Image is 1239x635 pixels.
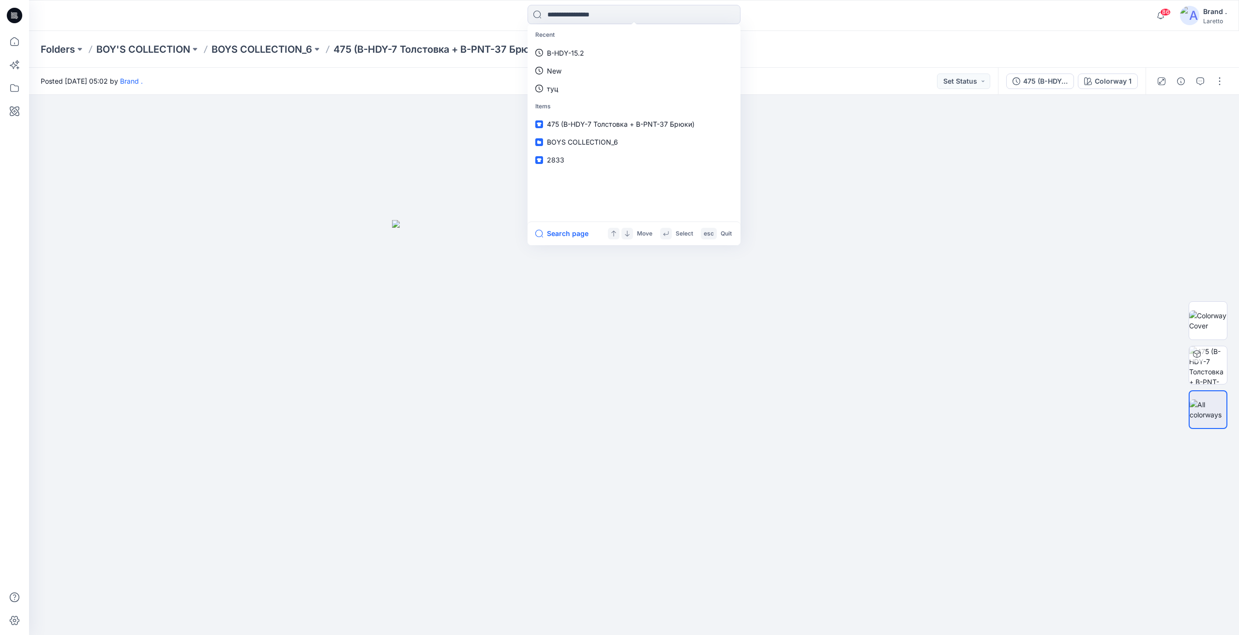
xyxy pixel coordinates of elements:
[212,43,312,56] a: BOYS COLLECTION_6
[1173,74,1189,89] button: Details
[529,62,739,80] a: New
[721,229,732,239] p: Quit
[529,80,739,98] a: туц
[704,229,714,239] p: esc
[1189,346,1227,384] img: 475 (B-HDY-7 Толстовка + B-PNT-37 Брюки) Colorway 1
[1006,74,1074,89] button: 475 (B-HDY-7 Толстовка + B-PNT-37 Брюки)
[1203,6,1227,17] div: Brand .
[1023,76,1068,87] div: 475 (B-HDY-7 Толстовка + B-PNT-37 Брюки)
[547,120,695,128] span: 475 (B-HDY-7 Толстовка + B-PNT-37 Брюки)
[1160,8,1171,16] span: 86
[1078,74,1138,89] button: Colorway 1
[529,44,739,62] a: B-HDY-15.2
[535,228,589,239] button: Search page
[547,84,558,94] p: туц
[676,229,693,239] p: Select
[529,98,739,116] p: Items
[637,229,652,239] p: Move
[333,43,544,56] p: 475 (B-HDY-7 Толстовка + B-PNT-37 Брюки)
[1189,310,1227,331] img: Colorway Cover
[1095,76,1132,87] div: Colorway 1
[529,26,739,44] p: Recent
[529,151,739,169] a: 2833
[547,66,561,76] p: New
[41,43,75,56] a: Folders
[96,43,190,56] a: BOY'S COLLECTION
[547,48,584,58] p: B-HDY-15.2
[120,77,143,85] a: Brand .
[547,156,564,164] span: 2833
[547,138,618,146] span: BOYS COLLECTION_6
[1180,6,1199,25] img: avatar
[1203,17,1227,25] div: Laretto
[529,133,739,151] a: BOYS COLLECTION_6
[529,115,739,133] a: 475 (B-HDY-7 Толстовка + B-PNT-37 Брюки)
[1190,399,1226,420] img: All colorways
[41,76,143,86] span: Posted [DATE] 05:02 by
